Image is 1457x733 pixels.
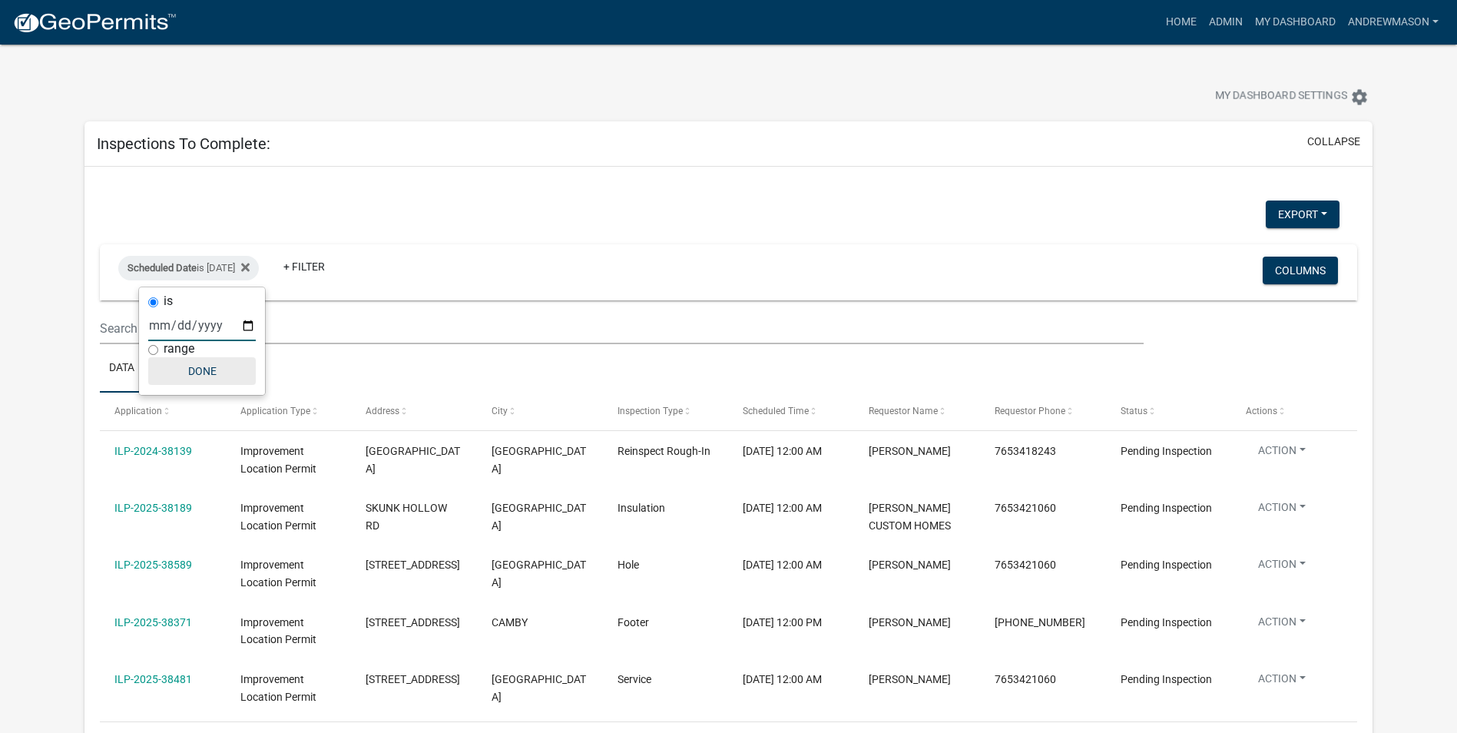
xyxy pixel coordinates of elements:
[366,445,460,475] span: HACKER CREEK RD
[114,502,192,514] a: ILP-2025-38189
[100,344,144,393] a: Data
[164,295,173,307] label: is
[240,559,316,589] span: Improvement Location Permit
[869,445,951,457] span: Nick Kent
[995,673,1056,685] span: 7653421060
[869,673,951,685] span: DAVID
[114,406,162,416] span: Application
[869,616,951,629] span: Amber York
[492,559,586,589] span: MOORESVILLE
[1266,201,1339,228] button: Export
[366,559,460,571] span: 11200 N KITCHEN RD
[127,262,197,274] span: Scheduled Date
[351,393,477,430] datatable-header-cell: Address
[1121,502,1212,514] span: Pending Inspection
[164,343,194,355] label: range
[240,445,316,475] span: Improvement Location Permit
[366,406,399,416] span: Address
[100,393,226,430] datatable-header-cell: Application
[1263,257,1338,284] button: Columns
[1246,443,1318,465] button: Action
[240,616,316,646] span: Improvement Location Permit
[603,393,729,430] datatable-header-cell: Inspection Type
[1121,559,1212,571] span: Pending Inspection
[618,445,710,457] span: Reinspect Rough-In
[240,673,316,703] span: Improvement Location Permit
[1246,671,1318,693] button: Action
[492,502,586,532] span: MARTINSVILLE
[114,616,192,629] a: ILP-2025-38371
[743,406,809,416] span: Scheduled Time
[1246,614,1318,636] button: Action
[114,445,192,457] a: ILP-2024-38139
[995,616,1085,629] span: 555-555-5555
[869,406,938,416] span: Requestor Name
[995,445,1056,457] span: 7653418243
[618,502,665,514] span: Insulation
[492,406,508,416] span: City
[1160,8,1203,37] a: Home
[226,393,352,430] datatable-header-cell: Application Type
[118,256,259,280] div: is [DATE]
[869,502,951,532] span: BENNETT CUSTOM HOMES
[1307,134,1360,150] button: collapse
[743,673,822,685] span: 09/23/2025, 12:00 AM
[366,673,460,685] span: 3655 JORDAN RD
[1342,8,1445,37] a: AndrewMason
[1121,616,1212,629] span: Pending Inspection
[1246,406,1277,416] span: Actions
[618,616,649,629] span: Footer
[240,406,310,416] span: Application Type
[492,616,528,629] span: CAMBY
[618,406,683,416] span: Inspection Type
[366,502,447,532] span: SKUNK HOLLOW RD
[1121,406,1147,416] span: Status
[1203,8,1249,37] a: Admin
[854,393,980,430] datatable-header-cell: Requestor Name
[114,673,192,685] a: ILP-2025-38481
[995,559,1056,571] span: 7653421060
[114,559,192,571] a: ILP-2025-38589
[1246,556,1318,579] button: Action
[980,393,1106,430] datatable-header-cell: Requestor Phone
[1121,673,1212,685] span: Pending Inspection
[240,502,316,532] span: Improvement Location Permit
[271,253,337,280] a: + Filter
[148,357,256,385] button: Done
[743,616,822,629] span: 09/23/2025, 12:00 PM
[1105,393,1231,430] datatable-header-cell: Status
[1215,88,1347,106] span: My Dashboard Settings
[477,393,603,430] datatable-header-cell: City
[1246,499,1318,522] button: Action
[1203,81,1381,111] button: My Dashboard Settingssettings
[366,616,460,629] span: 13819 N AMERICUS WAY
[97,134,270,153] h5: Inspections To Complete:
[618,559,639,571] span: Hole
[492,673,586,703] span: MARTINSVILLE
[492,445,586,475] span: MARTINSVILLE
[743,445,822,457] span: 09/23/2025, 12:00 AM
[869,559,951,571] span: Matthew Clark
[1121,445,1212,457] span: Pending Inspection
[1249,8,1342,37] a: My Dashboard
[1350,88,1369,106] i: settings
[743,559,822,571] span: 09/23/2025, 12:00 AM
[995,406,1065,416] span: Requestor Phone
[618,673,651,685] span: Service
[995,502,1056,514] span: 7653421060
[1231,393,1357,430] datatable-header-cell: Actions
[743,502,822,514] span: 09/23/2025, 12:00 AM
[100,313,1144,344] input: Search for inspections
[728,393,854,430] datatable-header-cell: Scheduled Time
